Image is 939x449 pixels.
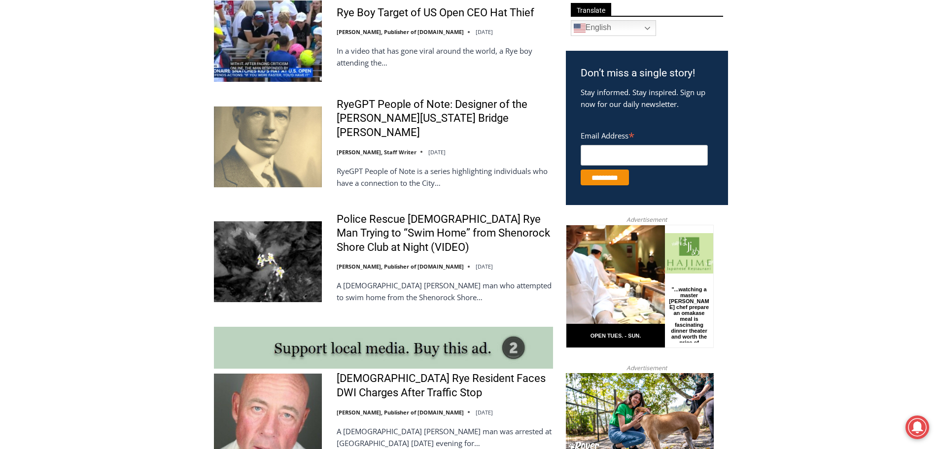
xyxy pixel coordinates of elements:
img: Rye Boy Target of US Open CEO Hat Thief [214,0,322,81]
p: RyeGPT People of Note is a series highlighting individuals who have a connection to the City… [337,165,553,189]
label: Email Address [581,126,708,143]
span: Open Tues. - Sun. [PHONE_NUMBER] [3,102,97,139]
p: Stay informed. Stay inspired. Sign up now for our daily newsletter. [581,86,713,110]
span: Advertisement [617,215,677,224]
a: Open Tues. - Sun. [PHONE_NUMBER] [0,99,99,123]
p: A [DEMOGRAPHIC_DATA] [PERSON_NAME] man who attempted to swim home from the Shenorock Shore… [337,279,553,303]
div: "...watching a master [PERSON_NAME] chef prepare an omakase meal is fascinating dinner theater an... [102,62,145,118]
div: Book [PERSON_NAME]'s Good Humor for Your Drive by Birthday [65,13,243,32]
a: [DEMOGRAPHIC_DATA] Rye Resident Faces DWI Charges After Traffic Stop [337,372,553,400]
a: Intern @ [DOMAIN_NAME] [237,96,478,123]
span: Intern @ [DOMAIN_NAME] [258,98,457,120]
a: [PERSON_NAME], Publisher of [DOMAIN_NAME] [337,28,464,35]
span: Translate [571,3,611,16]
a: [PERSON_NAME], Publisher of [DOMAIN_NAME] [337,263,464,270]
time: [DATE] [428,148,446,156]
time: [DATE] [476,409,493,416]
a: Police Rescue [DEMOGRAPHIC_DATA] Rye Man Trying to “Swim Home” from Shenorock Shore Club at Night... [337,212,553,255]
img: s_800_d653096d-cda9-4b24-94f4-9ae0c7afa054.jpeg [239,0,298,45]
p: In a video that has gone viral around the world, a Rye boy attending the… [337,45,553,69]
time: [DATE] [476,263,493,270]
div: "At the 10am stand-up meeting, each intern gets a chance to take [PERSON_NAME] and the other inte... [249,0,466,96]
img: support local media, buy this ad [214,327,553,369]
h3: Don’t miss a single story! [581,66,713,81]
a: English [571,20,656,36]
img: Police Rescue 51 Year Old Rye Man Trying to “Swim Home” from Shenorock Shore Club at Night (VIDEO) [214,221,322,302]
time: [DATE] [476,28,493,35]
img: RyeGPT People of Note: Designer of the George Washington Bridge Othmar Ammann [214,106,322,187]
h4: Book [PERSON_NAME]'s Good Humor for Your Event [300,10,343,38]
a: [PERSON_NAME], Staff Writer [337,148,417,156]
img: en [574,22,586,34]
span: Advertisement [617,363,677,373]
p: A [DEMOGRAPHIC_DATA] [PERSON_NAME] man was arrested at [GEOGRAPHIC_DATA] [DATE] evening for… [337,425,553,449]
a: Rye Boy Target of US Open CEO Hat Thief [337,6,534,20]
a: Book [PERSON_NAME]'s Good Humor for Your Event [293,3,356,45]
a: [PERSON_NAME], Publisher of [DOMAIN_NAME] [337,409,464,416]
a: RyeGPT People of Note: Designer of the [PERSON_NAME][US_STATE] Bridge [PERSON_NAME] [337,98,553,140]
